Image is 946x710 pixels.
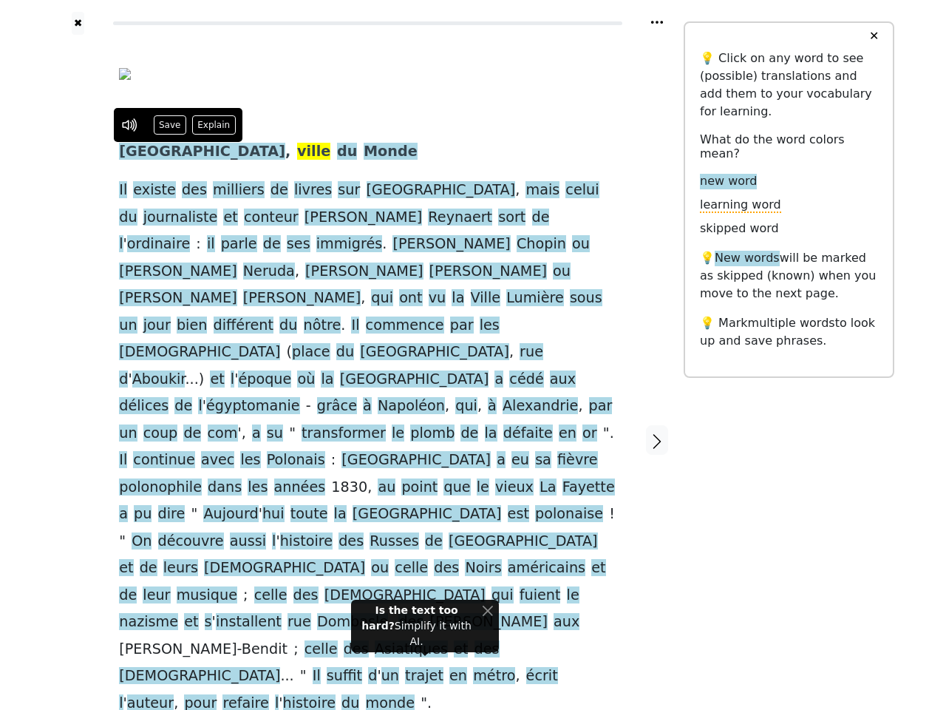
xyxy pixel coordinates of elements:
[192,115,236,135] button: Explain
[336,343,354,362] span: du
[700,221,779,237] span: skipped word
[270,181,288,200] span: de
[267,425,283,443] span: su
[363,397,372,416] span: à
[445,397,449,416] span: ,
[119,479,202,497] span: polonophile
[392,425,404,443] span: le
[494,371,503,389] span: a
[214,317,274,335] span: différent
[208,479,242,497] span: dans
[184,613,198,632] span: et
[491,586,514,605] span: qui
[700,132,878,160] h6: What do the word colors mean?
[429,263,547,281] span: [PERSON_NAME]
[185,371,198,389] span: ...
[553,263,571,281] span: ou
[860,23,888,50] button: ✕
[395,559,428,578] span: celle
[378,397,445,416] span: Napoléon
[351,317,359,335] span: Il
[119,397,169,416] span: délices
[143,209,218,227] span: journaliste
[450,317,474,335] span: par
[276,532,279,551] span: '
[252,425,261,443] span: a
[238,371,291,389] span: époque
[133,451,194,470] span: continue
[503,425,553,443] span: défaite
[535,451,551,470] span: sa
[280,667,293,686] span: ...
[128,371,132,389] span: '
[119,559,133,578] span: et
[353,505,502,524] span: [GEOGRAPHIC_DATA]
[357,603,476,649] div: Simplify it with AI.
[158,505,186,524] span: dire
[177,317,207,335] span: bien
[609,505,615,524] span: !
[700,314,878,350] p: 💡 Mark to look up and save phrases.
[473,667,515,686] span: métro
[208,425,238,443] span: com
[337,143,357,161] span: du
[526,667,558,686] span: écrit
[207,235,215,254] span: il
[360,343,509,362] span: [GEOGRAPHIC_DATA]
[287,235,310,254] span: ses
[154,115,186,135] button: Save
[715,251,780,266] span: New words
[306,397,311,416] span: -
[377,667,381,686] span: '
[449,667,467,686] span: en
[562,479,615,497] span: Fayette
[520,343,543,362] span: rue
[700,249,878,302] p: 💡 will be marked as skipped (known) when you move to the next page.
[401,479,438,497] span: point
[263,235,281,254] span: de
[371,559,389,578] span: ou
[480,317,500,335] span: les
[497,451,506,470] span: a
[191,505,197,524] span: "
[578,397,582,416] span: ,
[338,532,364,551] span: des
[213,181,265,200] span: milliers
[183,425,201,443] span: de
[367,479,372,497] span: ,
[119,640,287,659] span: [PERSON_NAME]-Bendit
[515,181,520,200] span: ,
[302,425,386,443] span: transformer
[317,613,388,632] span: Dombasle
[498,209,525,227] span: sort
[295,263,299,281] span: ,
[509,371,543,389] span: cédé
[287,613,311,632] span: rue
[334,505,347,524] span: la
[206,397,300,416] span: égyptomanie
[304,209,422,227] span: [PERSON_NAME]
[700,174,757,189] span: new word
[254,586,287,605] span: celle
[443,479,470,497] span: que
[511,451,529,470] span: eu
[520,586,561,605] span: fuient
[525,181,559,200] span: mais
[364,143,418,161] span: Monde
[259,505,262,524] span: '
[508,559,585,578] span: américains
[221,235,257,254] span: parle
[119,68,131,80] img: 01502139330067-web-tete.jpg
[559,425,576,443] span: en
[304,640,338,659] span: celle
[243,586,248,605] span: ;
[230,532,266,551] span: aussi
[429,289,446,308] span: vu
[495,479,534,497] span: vieux
[210,371,224,389] span: et
[371,289,393,308] span: qui
[509,343,514,362] span: ,
[143,425,178,443] span: coup
[290,505,328,524] span: toute
[293,640,298,659] span: ;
